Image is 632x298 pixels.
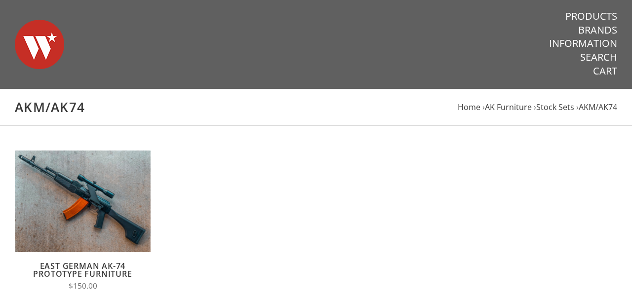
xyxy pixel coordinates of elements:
a: AKM/AK74 [579,102,617,112]
a: Search [580,51,617,64]
a: Stock Sets [536,102,574,112]
a: East German AK-74 Prototype Furniture [33,261,132,279]
a: Home [458,102,480,112]
li: › [576,101,617,114]
img: Warsaw Wood Co. [15,10,64,79]
a: Information [549,37,617,50]
a: AK Furniture [485,102,532,112]
li: › [534,101,574,114]
a: Brands [578,24,617,37]
span: $150.00 [69,281,97,291]
li: › [482,101,532,114]
a: Cart [593,65,617,77]
h1: AKM/AK74 [15,99,617,115]
img: East German AK-74 Prototype Furniture [15,150,151,252]
a: Products [565,10,617,23]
